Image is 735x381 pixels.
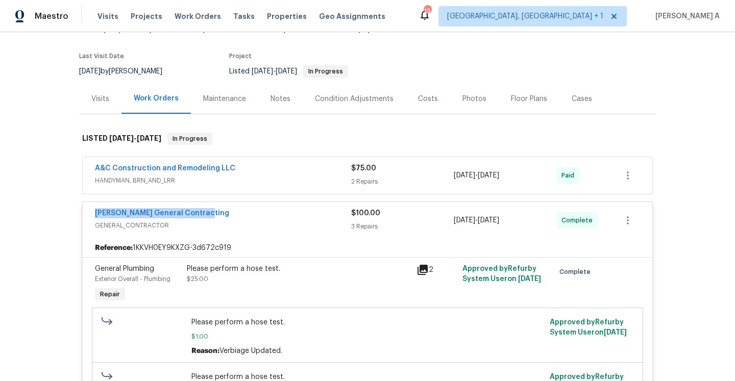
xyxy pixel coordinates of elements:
[134,93,179,104] div: Work Orders
[351,165,376,172] span: $75.00
[131,11,162,21] span: Projects
[304,68,347,74] span: In Progress
[83,239,652,257] div: 1KKVH0EY9KXZG-3d672c919
[478,217,499,224] span: [DATE]
[229,53,252,59] span: Project
[91,94,109,104] div: Visits
[478,172,499,179] span: [DATE]
[175,11,221,21] span: Work Orders
[219,347,282,354] span: Verbiage Updated.
[233,13,255,20] span: Tasks
[604,329,627,336] span: [DATE]
[518,275,541,283] span: [DATE]
[454,217,475,224] span: [DATE]
[137,135,161,142] span: [DATE]
[191,347,219,354] span: Reason:
[79,53,124,59] span: Last Visit Date
[95,276,170,282] span: Exterior Overall - Plumbing
[109,135,161,142] span: -
[35,11,68,21] span: Maestro
[319,11,385,21] span: Geo Assignments
[95,243,133,253] b: Reference:
[462,94,486,104] div: Photos
[79,68,101,75] span: [DATE]
[79,65,175,78] div: by [PERSON_NAME]
[559,267,595,277] span: Complete
[191,317,544,327] span: Please perform a hose test.
[511,94,547,104] div: Floor Plans
[187,276,208,282] span: $25.00
[252,68,297,75] span: -
[187,264,410,274] div: Please perform a hose test.
[454,215,499,225] span: -
[82,133,161,145] h6: LISTED
[276,68,297,75] span: [DATE]
[271,94,290,104] div: Notes
[651,11,720,21] span: [PERSON_NAME] A
[97,11,118,21] span: Visits
[191,332,544,342] span: $1.00
[79,122,656,155] div: LISTED [DATE]-[DATE]In Progress
[447,11,603,21] span: [GEOGRAPHIC_DATA], [GEOGRAPHIC_DATA] + 1
[168,134,211,144] span: In Progress
[416,264,456,276] div: 2
[96,289,124,299] span: Repair
[454,170,499,181] span: -
[418,94,438,104] div: Costs
[229,68,348,75] span: Listed
[572,94,592,104] div: Cases
[95,220,351,231] span: GENERAL_CONTRACTOR
[109,135,134,142] span: [DATE]
[95,175,351,186] span: HANDYMAN, BRN_AND_LRR
[252,68,273,75] span: [DATE]
[267,11,307,21] span: Properties
[95,265,154,272] span: General Plumbing
[351,221,454,232] div: 3 Repairs
[315,94,394,104] div: Condition Adjustments
[95,210,229,217] a: [PERSON_NAME] General Contracting
[550,319,627,336] span: Approved by Refurby System User on
[462,265,541,283] span: Approved by Refurby System User on
[561,215,597,225] span: Complete
[454,172,475,179] span: [DATE]
[203,94,246,104] div: Maintenance
[351,210,380,217] span: $100.00
[95,165,235,172] a: A&C Construction and Remodeling LLC
[424,6,431,16] div: 13
[351,176,454,187] div: 2 Repairs
[561,170,578,181] span: Paid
